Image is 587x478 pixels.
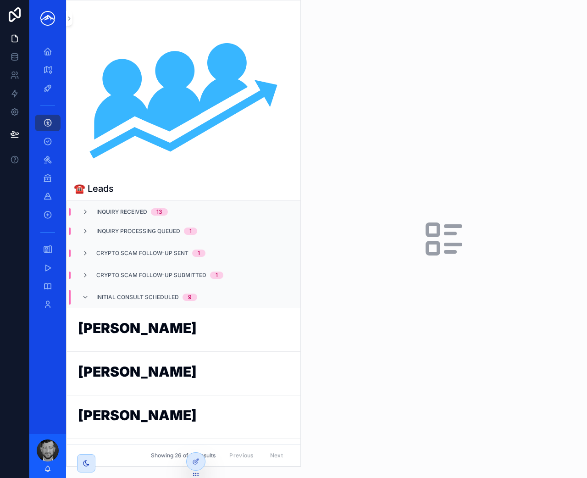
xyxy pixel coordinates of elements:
[156,208,162,216] div: 13
[96,272,206,279] span: Crypto scam follow-up submitted
[67,308,300,352] a: [PERSON_NAME]
[78,321,289,339] h1: [PERSON_NAME]
[67,352,300,395] a: [PERSON_NAME]
[74,182,114,195] h1: ☎️ Leads
[188,294,192,301] div: 9
[78,365,289,382] h1: [PERSON_NAME]
[198,250,200,257] div: 1
[29,37,66,325] div: scrollable content
[216,272,218,279] div: 1
[67,395,300,439] a: [PERSON_NAME]
[151,452,216,459] span: Showing 26 of 26 results
[96,250,188,257] span: Crypto scam follow-up sent
[96,294,179,301] span: Initial Consult Scheduled
[96,228,180,235] span: Inquiry Processing Queued
[37,11,59,26] img: App logo
[96,208,147,216] span: Inquiry Received
[78,408,289,426] h1: [PERSON_NAME]
[189,228,192,235] div: 1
